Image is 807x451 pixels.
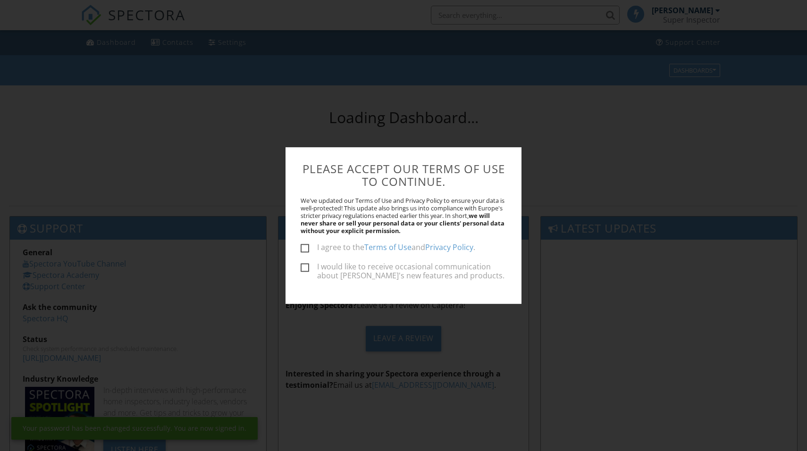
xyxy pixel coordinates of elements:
a: Terms of Use [364,242,412,252]
label: I agree to the and . [301,243,475,255]
p: We've updated our Terms of Use and Privacy Policy to ensure your data is well-protected! This upd... [301,197,506,234]
label: I would like to receive occasional communication about [PERSON_NAME]'s new features and products. [301,262,506,274]
a: Privacy Policy [425,242,473,252]
h3: Please accept our Terms of Use to continue. [301,162,506,188]
strong: we will never share or sell your personal data or your clients' personal data without your explic... [301,211,504,235]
